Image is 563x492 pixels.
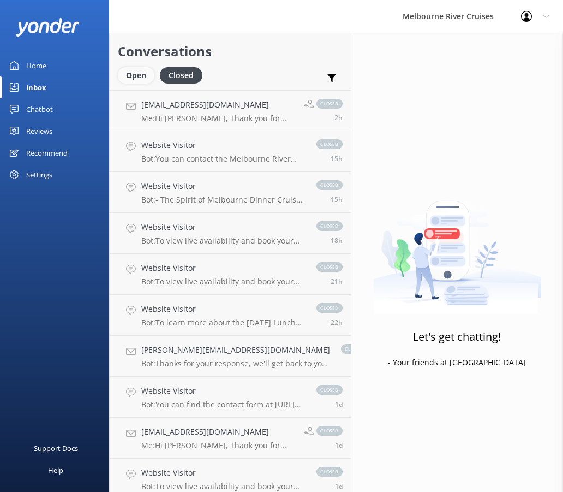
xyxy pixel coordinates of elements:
[141,236,306,246] p: Bot: To view live availability and book your Melbourne River Cruise experience, please visit: [UR...
[110,336,351,377] a: [PERSON_NAME][EMAIL_ADDRESS][DOMAIN_NAME]Bot:Thanks for your response, we'll get back to you as s...
[335,441,343,450] span: 09:11am 14-Aug-2025 (UTC +10:00) Australia/Sydney
[26,76,46,98] div: Inbox
[331,236,343,245] span: 05:55pm 14-Aug-2025 (UTC +10:00) Australia/Sydney
[373,178,541,314] img: artwork of a man stealing a conversation from at giant smartphone
[34,437,78,459] div: Support Docs
[316,139,343,149] span: closed
[388,357,526,369] p: - Your friends at [GEOGRAPHIC_DATA]
[316,385,343,395] span: closed
[26,120,52,142] div: Reviews
[316,303,343,313] span: closed
[316,180,343,190] span: closed
[110,377,351,418] a: Website VisitorBot:You can find the contact form at [URL][DOMAIN_NAME].closed1d
[141,467,306,479] h4: Website Visitor
[48,459,63,481] div: Help
[110,172,351,213] a: Website VisitorBot:- The Spirit of Melbourne Dinner Cruise features a four-course menu with an en...
[141,482,306,491] p: Bot: To view live availability and book your Melbourne River Cruise experience, please visit: [UR...
[141,139,306,151] h4: Website Visitor
[26,142,68,164] div: Recommend
[141,195,306,205] p: Bot: - The Spirit of Melbourne Dinner Cruise features a four-course menu with an entrée, main, de...
[141,303,306,315] h4: Website Visitor
[110,131,351,172] a: Website VisitorBot:You can contact the Melbourne River Cruises team by emailing [EMAIL_ADDRESS][D...
[335,400,343,409] span: 11:06am 14-Aug-2025 (UTC +10:00) Australia/Sydney
[110,418,351,459] a: [EMAIL_ADDRESS][DOMAIN_NAME]Me:Hi [PERSON_NAME], Thank you for reaching out. Unfortunately, we wi...
[413,328,501,346] h3: Let's get chatting!
[141,441,296,450] p: Me: Hi [PERSON_NAME], Thank you for reaching out. Unfortunately, we will not be offering dinner s...
[26,98,53,120] div: Chatbot
[141,99,296,111] h4: [EMAIL_ADDRESS][DOMAIN_NAME]
[141,154,306,164] p: Bot: You can contact the Melbourne River Cruises team by emailing [EMAIL_ADDRESS][DOMAIN_NAME]. V...
[141,359,330,369] p: Bot: Thanks for your response, we'll get back to you as soon as we can during opening hours.
[331,195,343,204] span: 08:23pm 14-Aug-2025 (UTC +10:00) Australia/Sydney
[141,221,306,233] h4: Website Visitor
[341,344,367,354] span: closed
[141,180,306,192] h4: Website Visitor
[110,254,351,295] a: Website VisitorBot:To view live availability and book your Spirit of Melbourne Dinner Cruise, ple...
[316,221,343,231] span: closed
[141,400,306,410] p: Bot: You can find the contact form at [URL][DOMAIN_NAME].
[110,90,351,131] a: [EMAIL_ADDRESS][DOMAIN_NAME]Me:Hi [PERSON_NAME], Thank you for your interest in Spirit of [GEOGRA...
[316,467,343,477] span: closed
[141,426,296,438] h4: [EMAIL_ADDRESS][DOMAIN_NAME]
[331,277,343,286] span: 02:54pm 14-Aug-2025 (UTC +10:00) Australia/Sydney
[160,69,208,81] a: Closed
[110,213,351,254] a: Website VisitorBot:To view live availability and book your Melbourne River Cruise experience, ple...
[141,114,296,123] p: Me: Hi [PERSON_NAME], Thank you for your interest in Spirit of [GEOGRAPHIC_DATA]. Your experience...
[316,426,343,436] span: closed
[118,41,343,62] h2: Conversations
[26,55,46,76] div: Home
[118,67,154,84] div: Open
[316,99,343,109] span: closed
[16,18,79,36] img: yonder-white-logo.png
[141,277,306,287] p: Bot: To view live availability and book your Spirit of Melbourne Dinner Cruise, please visit [URL...
[141,318,306,328] p: Bot: To learn more about the [DATE] Lunch Cruise and to make a booking, please visit [URL][DOMAIN...
[118,69,160,81] a: Open
[335,482,343,491] span: 08:26am 14-Aug-2025 (UTC +10:00) Australia/Sydney
[141,385,306,397] h4: Website Visitor
[331,154,343,163] span: 08:58pm 14-Aug-2025 (UTC +10:00) Australia/Sydney
[141,262,306,274] h4: Website Visitor
[141,344,330,356] h4: [PERSON_NAME][EMAIL_ADDRESS][DOMAIN_NAME]
[26,164,52,186] div: Settings
[316,262,343,272] span: closed
[331,318,343,327] span: 01:57pm 14-Aug-2025 (UTC +10:00) Australia/Sydney
[110,295,351,336] a: Website VisitorBot:To learn more about the [DATE] Lunch Cruise and to make a booking, please visi...
[334,113,343,122] span: 10:15am 15-Aug-2025 (UTC +10:00) Australia/Sydney
[160,67,202,84] div: Closed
